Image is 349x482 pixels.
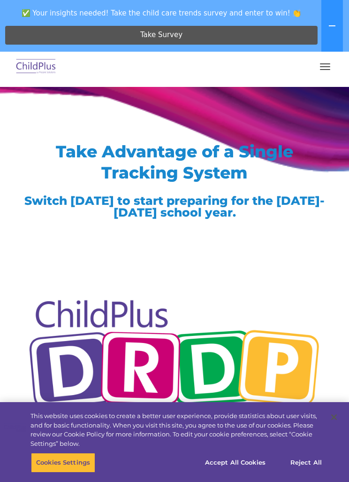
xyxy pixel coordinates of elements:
[277,453,335,473] button: Reject All
[56,141,293,183] span: Take Advantage of a Single Tracking System
[5,26,318,45] a: Take Survey
[30,412,324,448] div: This website uses cookies to create a better user experience, provide statistics about user visit...
[140,27,182,43] span: Take Survey
[14,56,58,78] img: ChildPlus by Procare Solutions
[200,453,271,473] button: Accept All Cookies
[31,453,95,473] button: Cookies Settings
[23,282,326,466] img: Copyright - DRDP Logo
[4,4,319,22] span: ✅ Your insights needed! Take the child care trends survey and enter to win! 👏
[24,194,325,219] span: Switch [DATE] to start preparing for the [DATE]-[DATE] school year.
[324,407,344,428] button: Close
